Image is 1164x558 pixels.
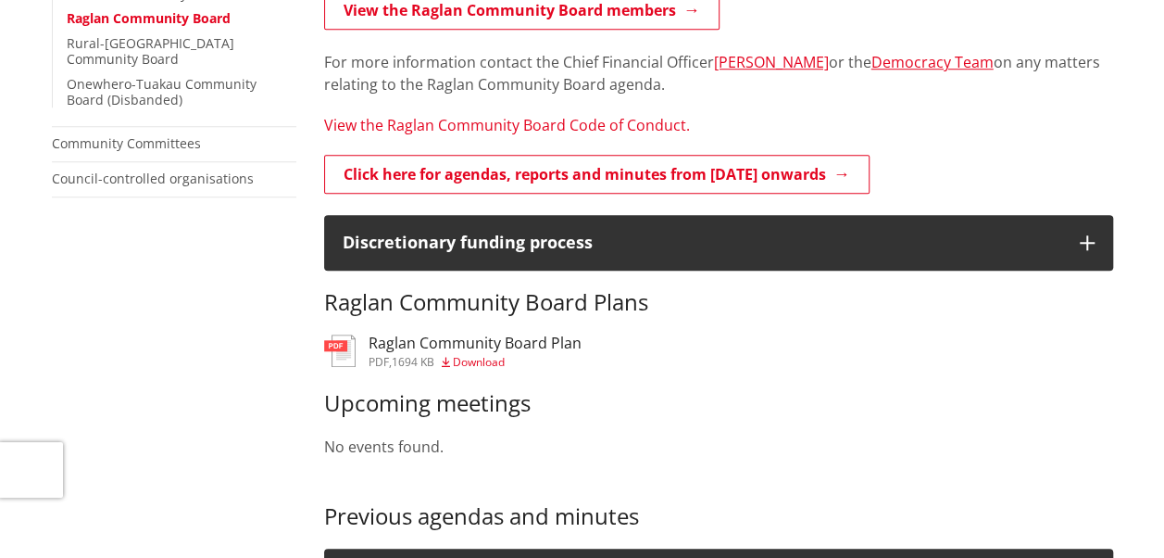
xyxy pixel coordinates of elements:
p: No events found. [324,436,1113,458]
button: Discretionary funding process [324,215,1113,271]
span: 1694 KB [392,354,434,370]
h4: Discretionary funding process [343,234,1061,252]
a: View the Raglan Community Board Code of Conduct. [324,115,690,135]
a: [PERSON_NAME] [714,52,829,72]
a: Community Committees [52,134,201,152]
h3: Raglan Community Board Plan [369,335,582,352]
h3: Previous agendas and minutes [324,476,1113,530]
h3: Upcoming meetings [324,390,1113,417]
span: Download [453,354,505,370]
a: Raglan Community Board [67,9,231,27]
h3: Raglan Community Board Plans [324,289,1113,316]
div: , [369,357,582,368]
img: document-pdf.svg [324,335,356,367]
a: Council-controlled organisations [52,170,254,187]
a: Rural-[GEOGRAPHIC_DATA] Community Board [67,34,234,68]
a: Raglan Community Board Plan pdf,1694 KB Download [324,335,582,368]
span: pdf [369,354,389,370]
p: For more information contact the Chief Financial Officer or the on any matters relating to the Ra... [324,51,1113,95]
a: Click here for agendas, reports and minutes from [DATE] onwards [324,155,870,194]
a: Onewhero-Tuakau Community Board (Disbanded) [67,75,257,108]
iframe: Messenger Launcher [1079,480,1145,547]
a: Democracy Team [871,52,994,72]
